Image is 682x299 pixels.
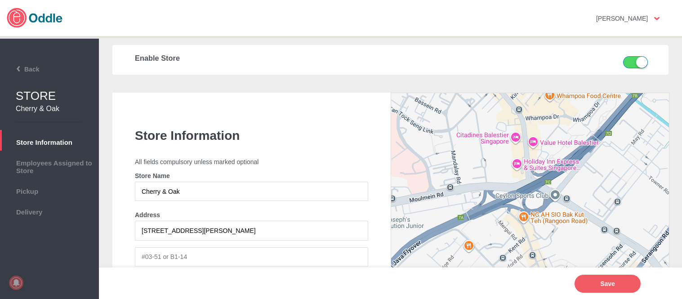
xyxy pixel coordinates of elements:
[4,157,94,174] span: Employees Assigned to Store
[4,136,94,146] span: Store Information
[135,211,368,219] h4: Address
[4,185,94,195] span: Pickup
[575,275,641,293] button: Save
[135,221,368,240] input: 31 Orchard Road
[16,105,85,113] h2: Cherry & Oak
[135,247,368,267] input: #03-51 or B1-14
[135,54,518,62] h3: Enable Store
[135,129,368,143] h1: Store Information
[3,66,39,73] span: Back
[135,182,368,201] input: Store Name
[596,15,648,22] strong: [PERSON_NAME]
[654,17,660,20] img: user-option-arrow.png
[135,158,368,165] p: All fields compulsory unless marked optional
[135,172,368,179] h4: Store Name
[16,89,99,103] h1: STORE
[4,206,94,216] span: Delivery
